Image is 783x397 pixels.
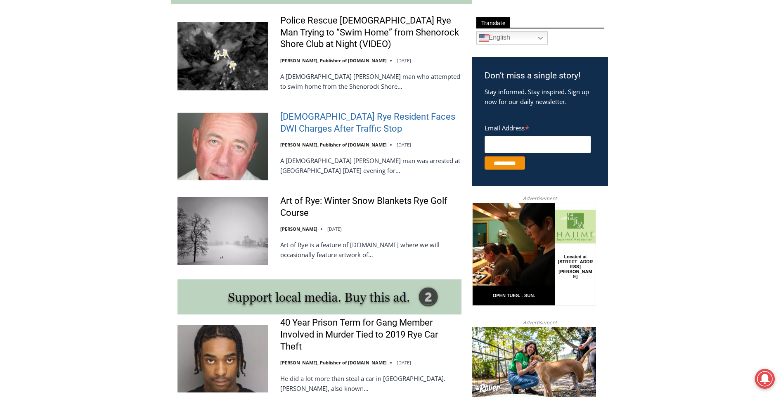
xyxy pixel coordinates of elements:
[485,120,591,135] label: Email Address
[515,319,565,326] span: Advertisement
[280,195,461,219] a: Art of Rye: Winter Snow Blankets Rye Golf Course
[280,373,461,393] p: He did a lot more than steal a car in [GEOGRAPHIC_DATA]. [PERSON_NAME], also known…
[280,111,461,135] a: [DEMOGRAPHIC_DATA] Rye Resident Faces DWI Charges After Traffic Stop
[199,80,400,103] a: Intern @ [DOMAIN_NAME]
[280,226,317,232] a: [PERSON_NAME]
[280,15,461,50] a: Police Rescue [DEMOGRAPHIC_DATA] Rye Man Trying to “Swim Home” from Shenorock Shore Club at Night...
[2,85,81,116] span: Open Tues. - Sun. [PHONE_NUMBER]
[327,226,342,232] time: [DATE]
[208,0,390,80] div: "I learned about the history of a place I’d honestly never considered even as a resident of [GEOG...
[280,57,387,64] a: [PERSON_NAME], Publisher of [DOMAIN_NAME]
[397,359,411,366] time: [DATE]
[485,69,596,83] h3: Don’t miss a single story!
[476,17,510,28] span: Translate
[0,83,83,103] a: Open Tues. - Sun. [PHONE_NUMBER]
[476,31,548,45] a: English
[177,197,268,265] img: Art of Rye: Winter Snow Blankets Rye Golf Course
[85,52,121,99] div: Located at [STREET_ADDRESS][PERSON_NAME]
[397,142,411,148] time: [DATE]
[280,71,461,91] p: A [DEMOGRAPHIC_DATA] [PERSON_NAME] man who attempted to swim home from the Shenorock Shore…
[177,279,461,314] img: support local media, buy this ad
[280,142,387,148] a: [PERSON_NAME], Publisher of [DOMAIN_NAME]
[216,82,383,101] span: Intern @ [DOMAIN_NAME]
[251,9,287,32] h4: Book [PERSON_NAME]'s Good Humor for Your Event
[280,240,461,260] p: Art of Rye is a feature of [DOMAIN_NAME] where we will occasionally feature artwork of…
[177,325,268,392] img: 40 Year Prison Term for Gang Member Involved in Murder Tied to 2019 Rye Car Theft
[485,87,596,106] p: Stay informed. Stay inspired. Sign up now for our daily newsletter.
[479,33,489,43] img: en
[397,57,411,64] time: [DATE]
[54,11,204,26] div: Individually Wrapped Items. Dairy, Gluten & Nut Free Options. Kosher Items Available.
[280,359,387,366] a: [PERSON_NAME], Publisher of [DOMAIN_NAME]
[280,156,461,175] p: A [DEMOGRAPHIC_DATA] [PERSON_NAME] man was arrested at [GEOGRAPHIC_DATA] [DATE] evening for…
[280,317,461,352] a: 40 Year Prison Term for Gang Member Involved in Murder Tied to 2019 Rye Car Theft
[245,2,298,38] a: Book [PERSON_NAME]'s Good Humor for Your Event
[177,22,268,90] img: Police Rescue 51 Year Old Rye Man Trying to “Swim Home” from Shenorock Shore Club at Night (VIDEO)
[177,113,268,180] img: 56-Year-Old Rye Resident Faces DWI Charges After Traffic Stop
[515,194,565,202] span: Advertisement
